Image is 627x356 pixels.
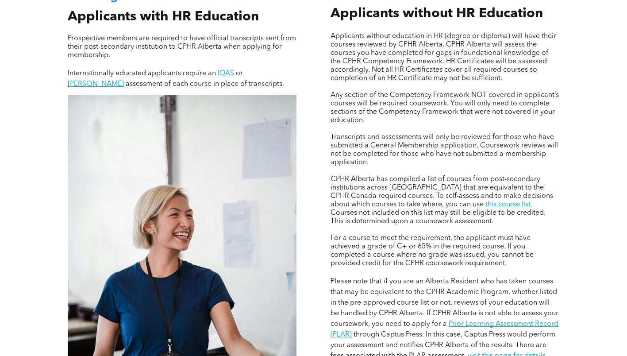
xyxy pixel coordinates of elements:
[331,235,534,267] span: For a course to meet the requirement, the applicant must have achieved a grade of C+ or 65% in th...
[218,70,234,77] a: IQAS
[331,134,558,166] span: Transcripts and assessments will only be reviewed for those who have submitted a General Membersh...
[485,201,532,208] a: this course list.
[68,81,124,88] a: [PERSON_NAME]
[236,70,243,77] span: or
[331,176,553,208] span: CPHR Alberta has compiled a list of courses from post-secondary institutions across [GEOGRAPHIC_D...
[68,10,259,23] span: Applicants with HR Education
[331,7,543,20] span: Applicants without HR Education
[331,33,556,82] span: Applicants without education in HR (degree or diploma) will have their courses reviewed by CPHR A...
[68,70,216,77] span: Internationally educated applicants require an
[68,35,296,59] span: Prospective members are required to have official transcripts sent from their post-secondary inst...
[331,321,558,338] a: Prior Learning Assessment Record (PLAR)
[331,209,546,225] span: Courses not included on this list may still be eligible to be credited. This is determined upon a...
[126,81,284,88] span: assessment of each course in place of transcripts.
[331,278,558,328] span: Please note that if you are an Alberta Resident who has taken courses that may be equivalent to t...
[331,92,559,124] span: Any section of the Competency Framework NOT covered in applicant’s courses will be required cours...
